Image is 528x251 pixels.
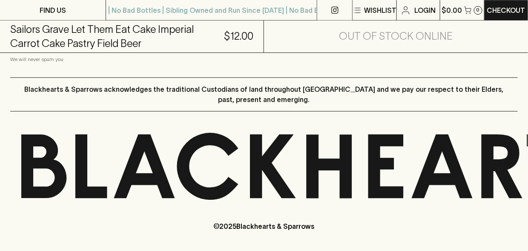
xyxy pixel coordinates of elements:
p: Checkout [487,5,525,15]
h5: Sailors Grave Let Them Eat Cake Imperial Carrot Cake Pastry Field Beer [10,23,224,50]
p: Blackhearts & Sparrows acknowledges the traditional Custodians of land throughout [GEOGRAPHIC_DAT... [17,84,511,105]
p: Login [414,5,436,15]
p: $0.00 [442,5,462,15]
h5: Out of Stock Online [339,29,453,43]
p: Wishlist [364,5,396,15]
p: 0 [476,8,480,12]
p: We will never spam you [10,55,151,64]
p: FIND US [40,5,66,15]
h5: $12.00 [224,29,253,43]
